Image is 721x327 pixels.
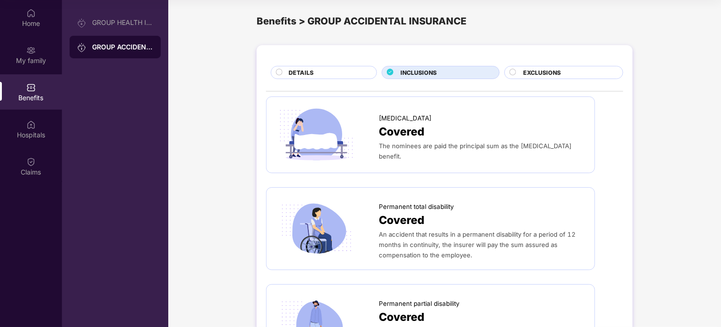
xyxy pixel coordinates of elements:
[379,123,424,141] span: Covered
[92,42,153,52] div: GROUP ACCIDENTAL INSURANCE
[257,14,633,29] div: Benefits > GROUP ACCIDENTAL INSURANCE
[379,231,576,259] span: An accident that results in a permanent disability for a period of 12 months in continuity, the i...
[379,309,424,326] span: Covered
[276,200,357,257] img: icon
[26,120,36,129] img: svg+xml;base64,PHN2ZyBpZD0iSG9zcGl0YWxzIiB4bWxucz0iaHR0cDovL3d3dy53My5vcmcvMjAwMC9zdmciIHdpZHRoPS...
[523,68,561,77] span: EXCLUSIONS
[92,19,153,26] div: GROUP HEALTH INSURANCE
[77,18,86,28] img: svg+xml;base64,PHN2ZyB3aWR0aD0iMjAiIGhlaWdodD0iMjAiIHZpZXdCb3g9IjAgMCAyMCAyMCIgZmlsbD0ibm9uZSIgeG...
[77,43,86,52] img: svg+xml;base64,PHN2ZyB3aWR0aD0iMjAiIGhlaWdodD0iMjAiIHZpZXdCb3g9IjAgMCAyMCAyMCIgZmlsbD0ibm9uZSIgeG...
[26,8,36,18] img: svg+xml;base64,PHN2ZyBpZD0iSG9tZSIgeG1sbnM9Imh0dHA6Ly93d3cudzMub3JnLzIwMDAvc3ZnIiB3aWR0aD0iMjAiIG...
[379,142,572,160] span: The nominees are paid the principal sum as the [MEDICAL_DATA] benefit.
[379,212,424,229] span: Covered
[26,157,36,167] img: svg+xml;base64,PHN2ZyBpZD0iQ2xhaW0iIHhtbG5zPSJodHRwOi8vd3d3LnczLm9yZy8yMDAwL3N2ZyIgd2lkdGg9IjIwIi...
[26,46,36,55] img: svg+xml;base64,PHN2ZyB3aWR0aD0iMjAiIGhlaWdodD0iMjAiIHZpZXdCb3g9IjAgMCAyMCAyMCIgZmlsbD0ibm9uZSIgeG...
[276,106,357,163] img: icon
[26,83,36,92] img: svg+xml;base64,PHN2ZyBpZD0iQmVuZWZpdHMiIHhtbG5zPSJodHRwOi8vd3d3LnczLm9yZy8yMDAwL3N2ZyIgd2lkdGg9Ij...
[379,113,431,123] span: [MEDICAL_DATA]
[379,202,454,212] span: Permanent total disability
[400,68,437,77] span: INCLUSIONS
[289,68,313,77] span: DETAILS
[379,299,460,309] span: Permanent partial disability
